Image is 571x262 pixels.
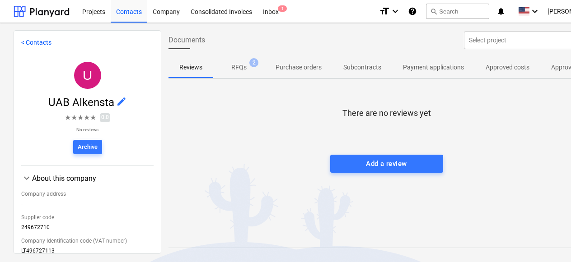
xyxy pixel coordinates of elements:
span: edit [116,96,127,107]
div: LT496727113 [21,248,154,257]
span: UAB Alkensta [48,96,116,109]
p: No reviews [65,127,110,133]
span: 0.0 [100,113,110,122]
a: < Contacts [21,39,51,46]
span: U [83,68,93,83]
div: - [21,201,154,211]
div: Archive [78,142,98,152]
div: UAB [74,62,101,89]
i: Knowledge base [408,6,417,17]
button: Archive [73,140,102,154]
button: Search [426,4,489,19]
div: Company address [21,187,154,201]
i: keyboard_arrow_down [529,6,540,17]
i: format_size [379,6,390,17]
span: 2 [249,58,258,67]
span: search [430,8,437,15]
p: Subcontracts [343,63,381,72]
i: notifications [496,6,505,17]
span: ★ [71,112,77,123]
button: Add a review [330,155,443,173]
p: Approved costs [486,63,529,72]
i: keyboard_arrow_down [390,6,401,17]
div: Company Identification code (VAT number) [21,234,154,248]
span: ★ [84,112,90,123]
p: Reviews [179,63,202,72]
span: ★ [65,112,71,123]
p: RFQs [231,63,247,72]
div: Add a review [366,158,407,170]
span: 1 [278,5,287,12]
p: Purchase orders [276,63,322,72]
div: 249672710 [21,224,154,234]
span: keyboard_arrow_down [21,173,32,184]
span: Documents [168,35,205,46]
span: ★ [90,112,96,123]
iframe: Chat Widget [526,219,571,262]
p: There are no reviews yet [342,108,431,119]
div: Supplier code [21,211,154,224]
div: About this company [21,173,154,184]
span: ★ [77,112,84,123]
div: About this company [32,174,154,183]
p: Payment applications [403,63,464,72]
